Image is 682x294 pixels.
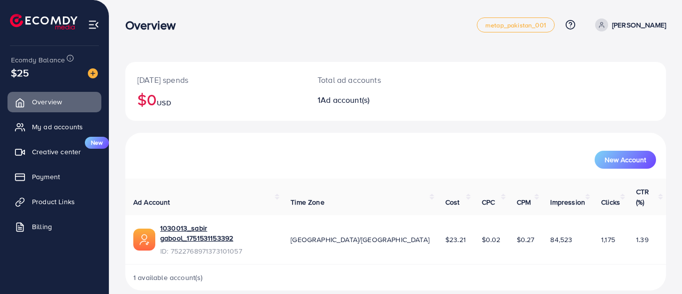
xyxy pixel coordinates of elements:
a: Product Links [7,192,101,212]
span: Payment [32,172,60,182]
span: CPM [517,197,531,207]
span: Time Zone [291,197,324,207]
span: $23.21 [445,235,466,245]
span: $0.27 [517,235,535,245]
span: 1 available account(s) [133,273,203,283]
span: USD [157,98,171,108]
span: Ad account(s) [321,94,369,105]
img: menu [88,19,99,30]
span: CTR (%) [636,187,649,207]
span: My ad accounts [32,122,83,132]
span: Overview [32,97,62,107]
span: Creative center [32,147,81,157]
h3: Overview [125,18,184,32]
p: [DATE] spends [137,74,294,86]
a: [PERSON_NAME] [591,18,666,31]
span: ID: 7522768971373101057 [160,246,275,256]
span: Billing [32,222,52,232]
a: metap_pakistan_001 [477,17,555,32]
span: $25 [11,65,29,80]
span: 84,523 [550,235,572,245]
span: Ecomdy Balance [11,55,65,65]
span: metap_pakistan_001 [485,22,546,28]
a: Billing [7,217,101,237]
a: Overview [7,92,101,112]
iframe: Chat [640,249,675,287]
span: [GEOGRAPHIC_DATA]/[GEOGRAPHIC_DATA] [291,235,429,245]
span: 1,175 [601,235,615,245]
span: Cost [445,197,460,207]
span: Ad Account [133,197,170,207]
a: My ad accounts [7,117,101,137]
span: New [85,137,109,149]
img: logo [10,14,77,29]
span: 1.39 [636,235,649,245]
span: CPC [482,197,495,207]
img: image [88,68,98,78]
a: Payment [7,167,101,187]
a: Creative centerNew [7,142,101,162]
span: $0.02 [482,235,501,245]
span: Product Links [32,197,75,207]
h2: $0 [137,90,294,109]
button: New Account [595,151,656,169]
a: 1030013_sabir gabool_1751531153392 [160,223,275,244]
span: Clicks [601,197,620,207]
h2: 1 [318,95,429,105]
img: ic-ads-acc.e4c84228.svg [133,229,155,251]
p: [PERSON_NAME] [612,19,666,31]
span: New Account [605,156,646,163]
span: Impression [550,197,585,207]
p: Total ad accounts [318,74,429,86]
